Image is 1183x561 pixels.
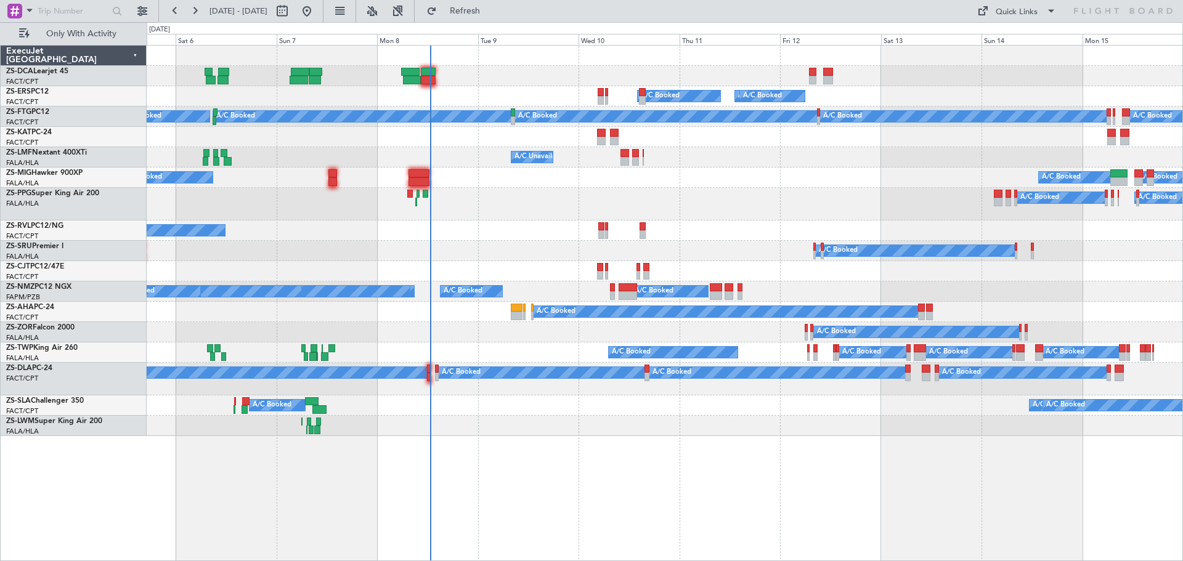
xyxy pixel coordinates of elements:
[1139,168,1177,187] div: A/C Booked
[14,24,134,44] button: Only With Activity
[478,34,579,45] div: Tue 9
[6,179,39,188] a: FALA/HLA
[6,149,87,156] a: ZS-LMFNextant 400XTi
[6,304,34,311] span: ZS-AHA
[209,6,267,17] span: [DATE] - [DATE]
[6,129,31,136] span: ZS-KAT
[842,343,881,361] div: A/C Booked
[6,418,102,425] a: ZS-LWMSuper King Air 200
[1033,396,1071,414] div: A/C Booked
[738,87,777,105] div: A/C Booked
[6,190,31,197] span: ZS-PPG
[514,148,566,166] div: A/C Unavailable
[971,1,1062,21] button: Quick Links
[641,87,680,105] div: A/C Booked
[6,252,39,261] a: FALA/HLA
[680,34,780,45] div: Thu 11
[1133,107,1172,126] div: A/C Booked
[6,97,38,107] a: FACT/CPT
[6,129,52,136] a: ZS-KATPC-24
[6,365,32,372] span: ZS-DLA
[6,118,38,127] a: FACT/CPT
[6,397,31,405] span: ZS-SLA
[444,282,482,301] div: A/C Booked
[1046,396,1085,414] div: A/C Booked
[6,418,35,425] span: ZS-LWM
[6,199,39,208] a: FALA/HLA
[6,190,99,197] a: ZS-PPGSuper King Air 200
[6,169,31,177] span: ZS-MIG
[6,333,39,342] a: FALA/HLA
[817,323,856,341] div: A/C Booked
[6,427,39,436] a: FALA/HLA
[6,243,32,250] span: ZS-SRU
[942,363,981,382] div: A/C Booked
[6,272,38,281] a: FACT/CPT
[6,324,75,331] a: ZS-ZORFalcon 2000
[881,34,982,45] div: Sat 13
[149,25,170,35] div: [DATE]
[1020,188,1059,207] div: A/C Booked
[579,34,679,45] div: Wed 10
[819,241,858,260] div: A/C Booked
[6,344,78,352] a: ZS-TWPKing Air 260
[6,68,68,75] a: ZS-DCALearjet 45
[6,169,83,177] a: ZS-MIGHawker 900XP
[6,263,30,270] span: ZS-CJT
[743,87,782,105] div: A/C Booked
[929,343,968,361] div: A/C Booked
[6,324,33,331] span: ZS-ZOR
[1046,343,1084,361] div: A/C Booked
[439,7,491,15] span: Refresh
[6,88,49,95] a: ZS-ERSPC12
[1042,168,1081,187] div: A/C Booked
[780,34,880,45] div: Fri 12
[6,313,38,322] a: FACT/CPT
[518,107,557,126] div: A/C Booked
[176,34,276,45] div: Sat 6
[6,158,39,167] a: FALA/HLA
[6,138,38,147] a: FACT/CPT
[6,243,63,250] a: ZS-SRUPremier I
[1138,188,1177,207] div: A/C Booked
[32,30,130,38] span: Only With Activity
[6,365,52,372] a: ZS-DLAPC-24
[6,149,32,156] span: ZS-LMF
[6,293,40,302] a: FAPM/PZB
[823,107,862,126] div: A/C Booked
[635,282,673,301] div: A/C Booked
[6,406,38,416] a: FACT/CPT
[6,222,63,230] a: ZS-RVLPC12/NG
[6,397,84,405] a: ZS-SLAChallenger 350
[6,222,31,230] span: ZS-RVL
[442,363,481,382] div: A/C Booked
[6,232,38,241] a: FACT/CPT
[6,283,71,291] a: ZS-NMZPC12 NGX
[6,353,39,363] a: FALA/HLA
[6,283,35,291] span: ZS-NMZ
[6,263,64,270] a: ZS-CJTPC12/47E
[6,108,31,116] span: ZS-FTG
[6,304,54,311] a: ZS-AHAPC-24
[6,77,38,86] a: FACT/CPT
[996,6,1038,18] div: Quick Links
[6,108,49,116] a: ZS-FTGPC12
[612,343,651,361] div: A/C Booked
[38,2,108,20] input: Trip Number
[6,68,33,75] span: ZS-DCA
[6,344,33,352] span: ZS-TWP
[277,34,377,45] div: Sun 7
[537,302,575,321] div: A/C Booked
[6,374,38,383] a: FACT/CPT
[652,363,691,382] div: A/C Booked
[6,88,31,95] span: ZS-ERS
[216,107,255,126] div: A/C Booked
[1083,34,1183,45] div: Mon 15
[421,1,495,21] button: Refresh
[982,34,1082,45] div: Sun 14
[377,34,478,45] div: Mon 8
[253,396,291,414] div: A/C Booked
